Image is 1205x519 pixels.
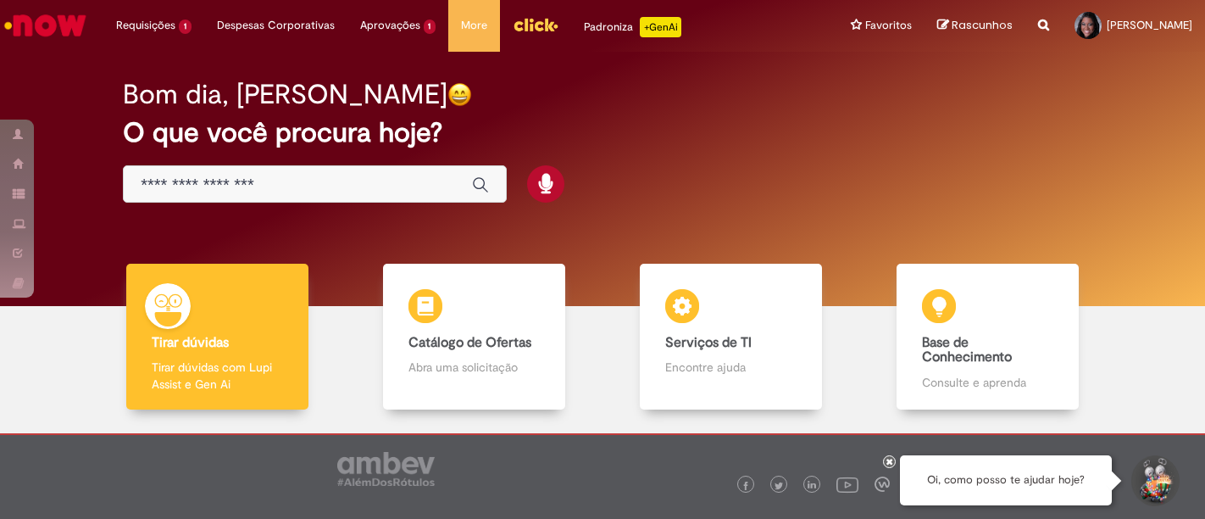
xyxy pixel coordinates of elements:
div: Padroniza [584,17,681,37]
h2: Bom dia, [PERSON_NAME] [123,80,447,109]
span: Favoritos [865,17,912,34]
span: 1 [179,20,192,34]
p: Encontre ajuda [665,359,796,376]
span: Rascunhos [952,17,1013,33]
p: Consulte e aprenda [922,374,1052,391]
button: Iniciar Conversa de Suporte [1129,455,1180,506]
span: Requisições [116,17,175,34]
a: Base de Conhecimento Consulte e aprenda [859,264,1116,410]
img: logo_footer_ambev_rotulo_gray.png [337,452,435,486]
b: Serviços de TI [665,334,752,351]
b: Catálogo de Ofertas [408,334,531,351]
a: Rascunhos [937,18,1013,34]
b: Base de Conhecimento [922,334,1012,366]
h2: O que você procura hoje? [123,118,1082,148]
img: logo_footer_twitter.png [775,482,783,490]
span: [PERSON_NAME] [1107,18,1192,32]
img: logo_footer_facebook.png [741,482,750,490]
img: logo_footer_workplace.png [875,477,890,492]
a: Tirar dúvidas Tirar dúvidas com Lupi Assist e Gen Ai [89,264,346,410]
img: happy-face.png [447,82,472,107]
a: Serviços de TI Encontre ajuda [602,264,859,410]
span: More [461,17,487,34]
p: +GenAi [640,17,681,37]
p: Abra uma solicitação [408,359,539,376]
a: Catálogo de Ofertas Abra uma solicitação [346,264,602,410]
p: Tirar dúvidas com Lupi Assist e Gen Ai [152,359,282,393]
img: ServiceNow [2,8,89,42]
b: Tirar dúvidas [152,334,229,351]
img: logo_footer_youtube.png [836,473,858,495]
span: Despesas Corporativas [217,17,335,34]
img: logo_footer_linkedin.png [808,481,816,491]
img: click_logo_yellow_360x200.png [513,12,558,37]
span: Aprovações [360,17,420,34]
span: 1 [424,20,436,34]
div: Oi, como posso te ajudar hoje? [900,455,1112,505]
